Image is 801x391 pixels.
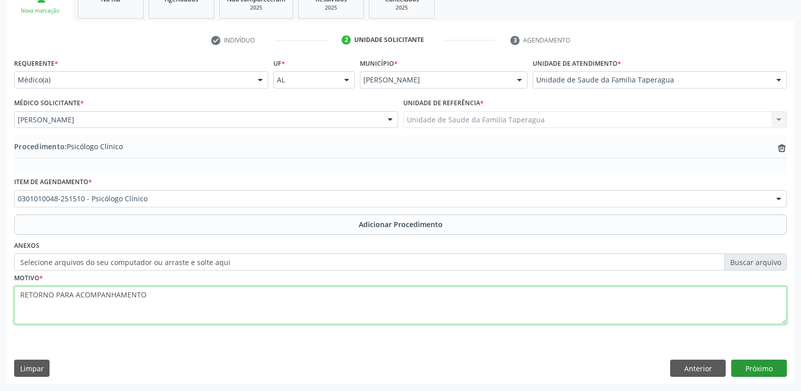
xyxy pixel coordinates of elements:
span: Unidade de Saude da Familia Taperagua [536,75,766,85]
label: Unidade de atendimento [533,56,621,71]
span: Psicólogo Clínico [14,141,123,152]
div: 2 [342,35,351,45]
div: Unidade solicitante [354,35,424,45]
button: Anterior [670,360,726,377]
div: 2025 [306,4,356,12]
span: [PERSON_NAME] [18,115,378,125]
button: Adicionar Procedimento [14,214,787,235]
button: Próximo [731,360,787,377]
label: Anexos [14,238,39,254]
span: Procedimento: [14,142,67,151]
label: Município [360,56,398,71]
span: Médico(a) [18,75,248,85]
label: Unidade de referência [403,96,484,111]
div: 2025 [376,4,427,12]
label: Motivo [14,271,43,286]
label: Médico Solicitante [14,96,84,111]
label: Requerente [14,56,58,71]
span: [PERSON_NAME] [363,75,507,85]
span: 0301010048-251510 - Psicólogo Clínico [18,194,766,204]
span: Adicionar Procedimento [359,219,443,230]
div: Nova marcação [14,7,66,15]
span: AL [277,75,334,85]
label: UF [273,56,285,71]
div: 2025 [227,4,286,12]
label: Item de agendamento [14,175,92,190]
